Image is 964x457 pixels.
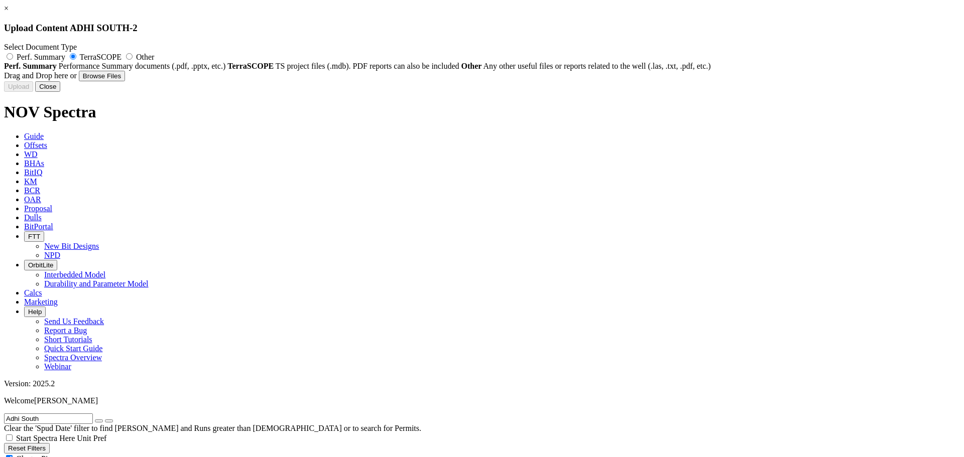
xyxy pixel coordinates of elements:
input: Perf. Summary [7,53,13,60]
span: Select Document Type [4,43,77,51]
a: Spectra Overview [44,353,102,362]
span: Offsets [24,141,47,149]
a: New Bit Designs [44,242,99,250]
button: Reset Filters [4,443,50,453]
span: BitIQ [24,168,42,177]
span: [PERSON_NAME] [34,396,98,405]
span: WD [24,150,38,159]
a: × [4,4,9,13]
span: BHAs [24,159,44,168]
span: Calcs [24,288,42,297]
input: TerraSCOPE [70,53,76,60]
strong: Perf. Summary [4,62,57,70]
span: Upload Content [4,23,68,33]
input: Other [126,53,133,60]
span: Guide [24,132,44,140]
span: TerraSCOPE [80,53,122,61]
a: NPD [44,251,60,259]
span: Start Spectra Here [16,434,75,442]
span: OrbitLite [28,261,53,269]
button: Close [35,81,60,92]
a: Send Us Feedback [44,317,104,326]
span: Any other useful files or reports related to the well (.las, .txt, .pdf, etc.) [484,62,711,70]
strong: Other [461,62,482,70]
p: Welcome [4,396,960,405]
button: Browse Files [79,71,125,81]
a: Report a Bug [44,326,87,335]
span: or [70,71,77,80]
span: Other [136,53,154,61]
span: BCR [24,186,40,195]
span: BitPortal [24,222,53,231]
span: Proposal [24,204,52,213]
span: Clear the 'Spud Date' filter to find [PERSON_NAME] and Runs greater than [DEMOGRAPHIC_DATA] or to... [4,424,421,432]
span: Drag and Drop here [4,71,68,80]
span: ADHI SOUTH-2 [70,23,138,33]
span: KM [24,177,37,186]
span: Marketing [24,297,58,306]
a: Quick Start Guide [44,344,102,353]
a: Webinar [44,362,71,371]
div: Version: 2025.2 [4,379,960,388]
span: Dulls [24,213,42,222]
span: Help [28,308,42,316]
h1: NOV Spectra [4,103,960,121]
span: OAR [24,195,41,204]
button: Upload [4,81,33,92]
span: Perf. Summary [17,53,65,61]
span: TS project files (.mdb). PDF reports can also be included [276,62,459,70]
input: Search [4,413,93,424]
a: Interbedded Model [44,270,105,279]
span: Unit Pref [77,434,106,442]
a: Durability and Parameter Model [44,279,149,288]
strong: TerraSCOPE [227,62,274,70]
span: Performance Summary documents (.pdf, .pptx, etc.) [59,62,225,70]
a: Short Tutorials [44,335,92,344]
span: FTT [28,233,40,240]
